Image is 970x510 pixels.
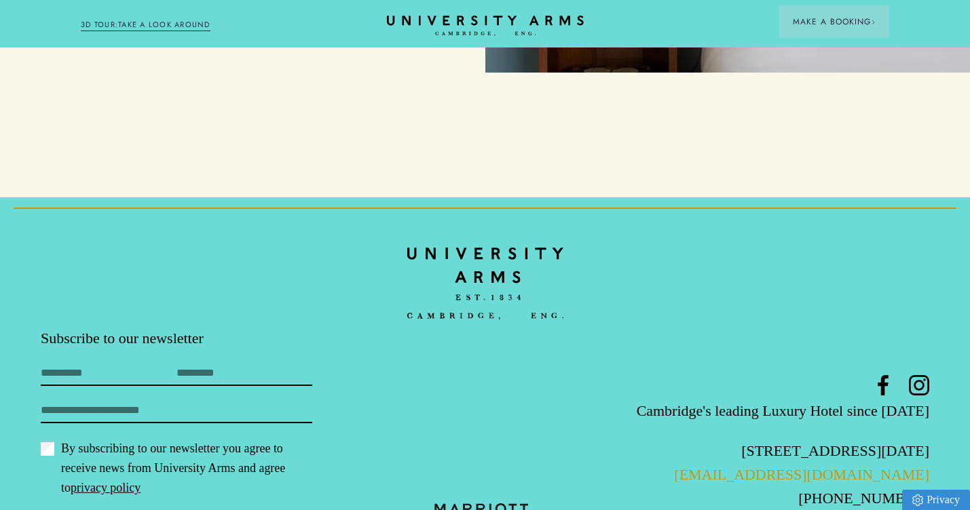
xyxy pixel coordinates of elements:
img: Arrow icon [871,20,876,24]
a: Instagram [909,375,929,395]
span: Make a Booking [793,16,876,28]
a: Facebook [873,375,893,395]
a: Home [407,238,563,328]
a: 3D TOUR:TAKE A LOOK AROUND [81,19,210,31]
a: Privacy [902,490,970,510]
label: By subscribing to our newsletter you agree to receive news from University Arms and agree to [41,439,312,498]
img: bc90c398f2f6aa16c3ede0e16ee64a97.svg [407,238,563,329]
p: [STREET_ADDRESS][DATE] [633,439,929,463]
button: Make a BookingArrow icon [779,5,889,38]
a: Home [387,16,584,37]
img: Privacy [912,494,923,506]
input: By subscribing to our newsletter you agree to receive news from University Arms and agree topriva... [41,442,54,456]
a: [PHONE_NUMBER] [798,490,929,507]
a: privacy policy [71,481,141,494]
p: Subscribe to our newsletter [41,328,337,349]
a: [EMAIL_ADDRESS][DOMAIN_NAME] [674,466,929,483]
p: Cambridge's leading Luxury Hotel since [DATE] [633,399,929,423]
